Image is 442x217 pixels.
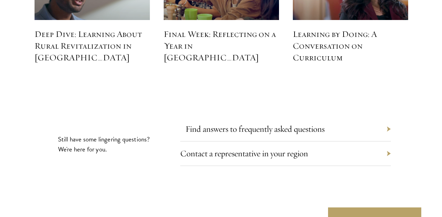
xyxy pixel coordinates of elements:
[58,134,151,154] p: Still have some lingering questions? We're here for you.
[35,28,150,63] h5: Deep Dive: Learning About Rural Revitalization in [GEOGRAPHIC_DATA]
[180,148,308,159] a: Contact a representative in your region
[185,124,325,134] a: Find answers to frequently asked questions
[293,28,408,63] h5: Learning by Doing: A Conversation on Curriculum
[164,28,279,63] h5: Final Week: Reflecting on a Year in [GEOGRAPHIC_DATA]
